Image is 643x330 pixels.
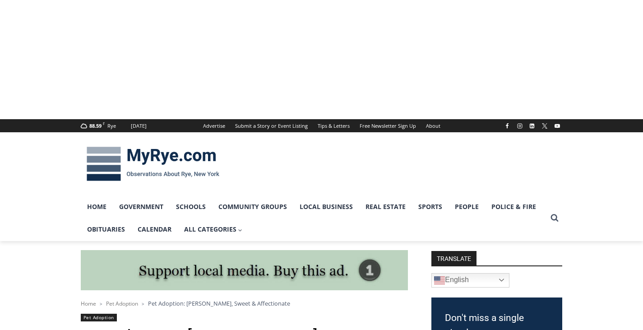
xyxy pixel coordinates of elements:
[103,121,105,126] span: F
[552,121,563,131] a: YouTube
[81,314,117,321] a: Pet Adoption
[184,224,243,234] span: All Categories
[421,119,445,132] a: About
[449,195,485,218] a: People
[81,195,113,218] a: Home
[502,121,513,131] a: Facebook
[81,195,546,241] nav: Primary Navigation
[539,121,550,131] a: X
[198,119,230,132] a: Advertise
[178,218,249,241] a: All Categories
[81,218,131,241] a: Obituaries
[131,218,178,241] a: Calendar
[148,299,290,307] span: Pet Adoption: [PERSON_NAME], Sweet & Affectionate
[212,195,293,218] a: Community Groups
[293,195,359,218] a: Local Business
[431,273,509,288] a: English
[431,251,476,265] strong: TRANSLATE
[313,119,355,132] a: Tips & Letters
[81,299,408,308] nav: Breadcrumbs
[106,300,138,307] a: Pet Adoption
[100,301,102,307] span: >
[355,119,421,132] a: Free Newsletter Sign Up
[546,210,563,226] button: View Search Form
[514,121,525,131] a: Instagram
[170,195,212,218] a: Schools
[107,122,116,130] div: Rye
[81,250,408,291] img: support local media, buy this ad
[527,121,537,131] a: Linkedin
[359,195,412,218] a: Real Estate
[142,301,144,307] span: >
[81,300,96,307] a: Home
[434,275,445,286] img: en
[198,119,445,132] nav: Secondary Navigation
[485,195,542,218] a: Police & Fire
[89,122,102,129] span: 88.59
[230,119,313,132] a: Submit a Story or Event Listing
[412,195,449,218] a: Sports
[131,122,147,130] div: [DATE]
[113,195,170,218] a: Government
[81,140,225,187] img: MyRye.com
